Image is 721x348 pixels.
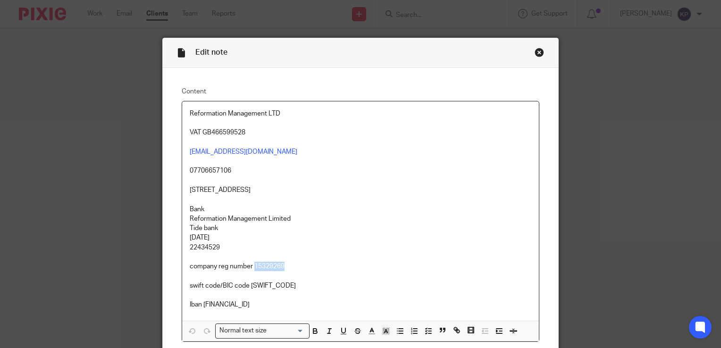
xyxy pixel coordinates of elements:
div: Search for option [215,323,310,338]
p: Reformation Management Limited [190,214,531,224]
p: swift code/BIC code [SWIFT_CODE] [190,271,531,290]
p: 22434529 [190,243,531,252]
label: Content [182,87,539,96]
span: Edit note [195,49,227,56]
p: Bank [190,205,531,214]
p: Iban [FINANCIAL_ID] [190,300,531,309]
p: 07706657106 [190,166,531,175]
p: Reformation Management LTD [190,109,531,118]
a: [EMAIL_ADDRESS][DOMAIN_NAME] [190,149,297,155]
span: Normal text size [218,326,269,336]
div: Close this dialog window [535,48,544,57]
p: VAT GB466599528 [190,128,531,137]
input: Search for option [270,326,304,336]
p: [STREET_ADDRESS] [190,185,531,195]
p: Tide bank [190,224,531,233]
p: [DATE] [190,233,531,242]
p: company reg number 15329269 [190,262,531,271]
